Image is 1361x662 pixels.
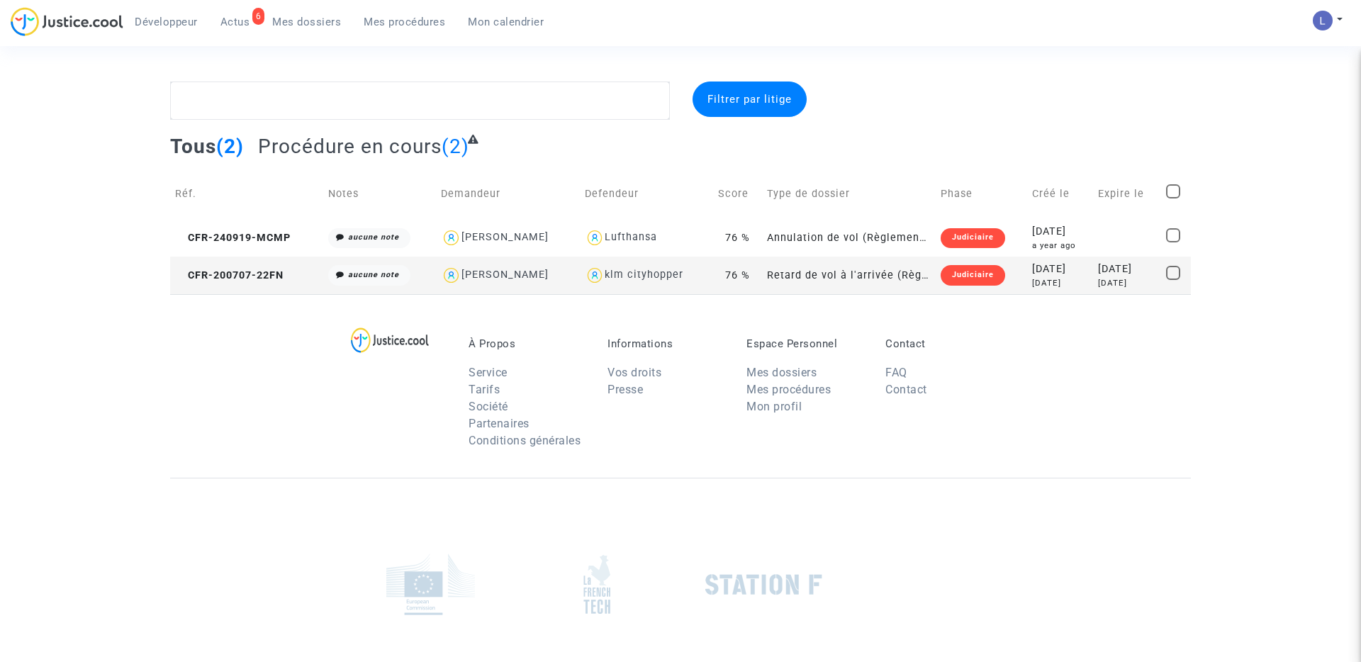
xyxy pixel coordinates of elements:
[258,135,442,158] span: Procédure en cours
[220,16,250,28] span: Actus
[1313,11,1333,30] img: AATXAJzI13CaqkJmx-MOQUbNyDE09GJ9dorwRvFSQZdH=s96-c
[457,11,555,33] a: Mon calendrier
[885,337,1003,350] p: Contact
[123,11,209,33] a: Développeur
[585,228,605,248] img: icon-user.svg
[580,169,713,219] td: Defendeur
[1098,262,1157,277] div: [DATE]
[762,169,936,219] td: Type de dossier
[175,269,284,281] span: CFR-200707-22FN
[762,219,936,257] td: Annulation de vol (Règlement CE n°261/2004)
[941,265,1005,285] div: Judiciaire
[348,232,399,242] i: aucune note
[746,337,864,350] p: Espace Personnel
[746,383,831,396] a: Mes procédures
[436,169,580,219] td: Demandeur
[941,228,1005,248] div: Judiciaire
[461,269,549,281] div: [PERSON_NAME]
[607,337,725,350] p: Informations
[605,269,683,281] div: klm cityhopper
[468,16,544,28] span: Mon calendrier
[386,554,475,615] img: europe_commision.png
[351,327,430,353] img: logo-lg.svg
[713,169,763,219] td: Score
[707,93,792,106] span: Filtrer par litige
[1098,277,1157,289] div: [DATE]
[936,169,1027,219] td: Phase
[469,417,530,430] a: Partenaires
[1032,277,1088,289] div: [DATE]
[885,383,927,396] a: Contact
[1032,224,1088,240] div: [DATE]
[469,400,508,413] a: Société
[209,11,262,33] a: 6Actus
[585,265,605,286] img: icon-user.svg
[323,169,435,219] td: Notes
[705,574,822,595] img: stationf.png
[469,383,500,396] a: Tarifs
[1027,169,1093,219] td: Créé le
[135,16,198,28] span: Développeur
[364,16,445,28] span: Mes procédures
[352,11,457,33] a: Mes procédures
[469,434,581,447] a: Conditions générales
[1032,240,1088,252] div: a year ago
[725,232,750,244] span: 76 %
[746,400,802,413] a: Mon profil
[725,269,750,281] span: 76 %
[272,16,341,28] span: Mes dossiers
[583,554,610,615] img: french_tech.png
[261,11,352,33] a: Mes dossiers
[605,231,657,243] div: Lufthansa
[1093,169,1162,219] td: Expire le
[607,383,643,396] a: Presse
[170,135,216,158] span: Tous
[348,270,399,279] i: aucune note
[216,135,244,158] span: (2)
[885,366,907,379] a: FAQ
[441,265,461,286] img: icon-user.svg
[175,232,291,244] span: CFR-240919-MCMP
[252,8,265,25] div: 6
[11,7,123,36] img: jc-logo.svg
[1032,262,1088,277] div: [DATE]
[461,231,549,243] div: [PERSON_NAME]
[762,257,936,294] td: Retard de vol à l'arrivée (Règlement CE n°261/2004)
[469,366,508,379] a: Service
[441,228,461,248] img: icon-user.svg
[607,366,661,379] a: Vos droits
[442,135,469,158] span: (2)
[746,366,817,379] a: Mes dossiers
[170,169,323,219] td: Réf.
[469,337,586,350] p: À Propos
